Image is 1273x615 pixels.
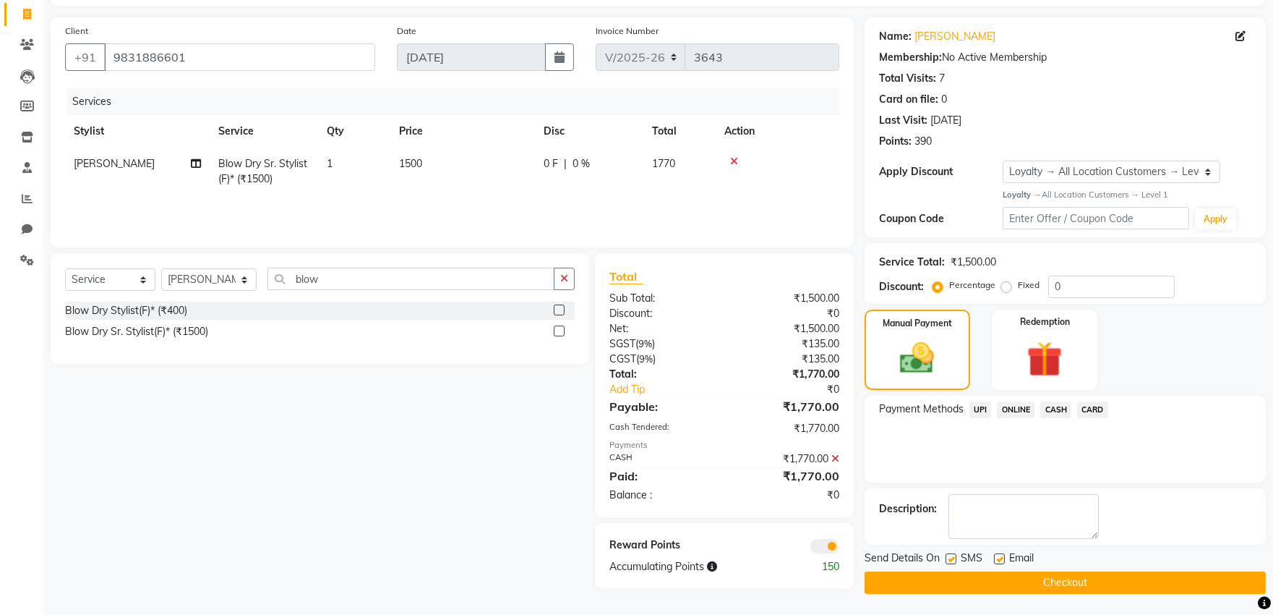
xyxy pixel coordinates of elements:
th: Total [643,115,716,148]
span: CASH [1040,402,1071,418]
div: Sub Total: [599,291,724,306]
label: Manual Payment [883,317,952,330]
th: Price [390,115,535,148]
span: 0 F [544,156,558,171]
span: Total [609,269,643,284]
a: Add Tip [599,382,745,397]
label: Percentage [949,279,995,292]
th: Service [210,115,318,148]
span: CGST [609,352,636,365]
div: Blow Dry Stylist(F)* (₹400) [65,303,187,318]
div: 390 [914,134,932,149]
div: CASH [599,451,724,467]
span: ONLINE [997,402,1034,418]
div: Service Total: [879,255,945,270]
span: 1500 [399,157,422,170]
span: Blow Dry Sr. Stylist(F)* (₹1500) [218,157,307,185]
span: Email [1009,551,1034,569]
div: Paid: [599,467,724,485]
div: ₹1,770.00 [724,451,850,467]
div: ₹1,770.00 [724,367,850,382]
label: Invoice Number [596,25,659,38]
div: Last Visit: [879,113,927,128]
div: Card on file: [879,92,938,107]
th: Qty [318,115,390,148]
div: ( ) [599,352,724,367]
div: ₹1,500.00 [724,321,850,336]
span: 1 [327,157,333,170]
input: Enter Offer / Coupon Code [1003,207,1189,229]
button: +91 [65,43,106,71]
div: ₹0 [724,488,850,503]
div: ₹0 [724,306,850,321]
div: Discount: [599,306,724,321]
span: 9% [639,353,653,365]
div: ₹135.00 [724,336,850,352]
div: 0 [941,92,947,107]
div: ₹1,500.00 [951,255,996,270]
span: 1770 [652,157,675,170]
div: Services [67,88,850,115]
label: Fixed [1018,279,1040,292]
th: Action [716,115,839,148]
div: Coupon Code [879,211,1003,226]
label: Redemption [1020,315,1070,328]
div: ₹135.00 [724,352,850,367]
span: SMS [961,551,982,569]
input: Search or Scan [267,268,554,290]
div: 150 [787,559,850,574]
img: _gift.svg [1016,337,1073,381]
div: ₹1,500.00 [724,291,850,306]
label: Client [65,25,88,38]
strong: Loyalty → [1003,190,1041,200]
th: Stylist [65,115,210,148]
div: Payments [609,439,839,451]
div: ₹1,770.00 [724,398,850,415]
div: Total: [599,367,724,382]
div: Cash Tendered: [599,421,724,436]
div: Accumulating Points [599,559,786,574]
span: 9% [638,338,652,349]
div: All Location Customers → Level 1 [1003,189,1251,201]
div: Total Visits: [879,71,936,86]
div: Blow Dry Sr. Stylist(F)* (₹1500) [65,324,208,339]
div: ₹0 [745,382,850,397]
input: Search by Name/Mobile/Email/Code [104,43,375,71]
button: Checkout [865,572,1266,594]
img: _cash.svg [889,339,945,378]
div: Apply Discount [879,164,1003,179]
div: Reward Points [599,538,724,553]
span: CARD [1077,402,1108,418]
th: Disc [535,115,643,148]
span: 0 % [573,156,590,171]
div: No Active Membership [879,50,1251,65]
div: Balance : [599,488,724,503]
label: Date [397,25,416,38]
a: [PERSON_NAME] [914,29,995,44]
div: Name: [879,29,912,44]
span: [PERSON_NAME] [74,157,155,170]
button: Apply [1195,208,1236,230]
div: Description: [879,501,937,517]
div: ₹1,770.00 [724,467,850,485]
span: SGST [609,337,635,350]
span: Send Details On [865,551,940,569]
div: Payable: [599,398,724,415]
div: 7 [939,71,945,86]
div: ₹1,770.00 [724,421,850,436]
div: ( ) [599,336,724,352]
div: Discount: [879,279,924,294]
span: | [564,156,567,171]
div: [DATE] [930,113,961,128]
div: Membership: [879,50,942,65]
div: Net: [599,321,724,336]
span: Payment Methods [879,402,964,417]
span: UPI [969,402,992,418]
div: Points: [879,134,912,149]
